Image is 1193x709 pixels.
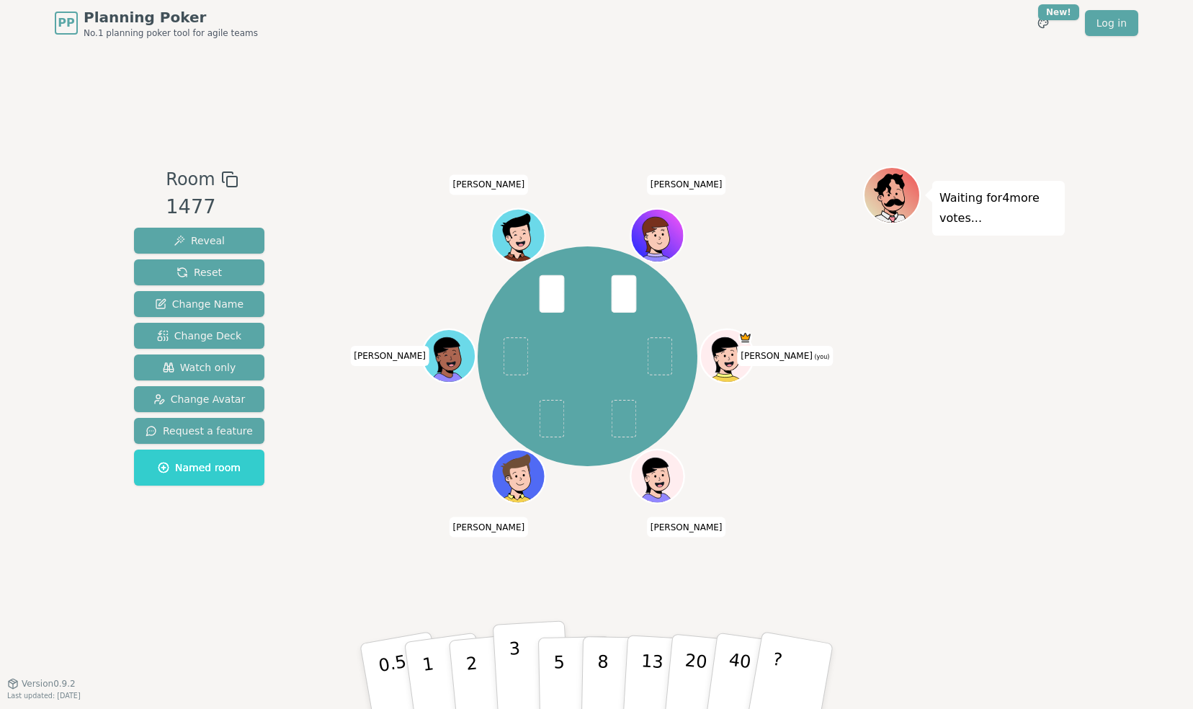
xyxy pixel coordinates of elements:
[146,424,253,438] span: Request a feature
[55,7,258,39] a: PPPlanning PokerNo.1 planning poker tool for agile teams
[177,265,222,280] span: Reset
[134,291,264,317] button: Change Name
[1085,10,1138,36] a: Log in
[155,297,243,311] span: Change Name
[84,27,258,39] span: No.1 planning poker tool for agile teams
[134,386,264,412] button: Change Avatar
[702,331,752,381] button: Click to change your avatar
[174,233,225,248] span: Reveal
[737,346,833,366] span: Click to change your name
[134,228,264,254] button: Reveal
[350,346,429,366] span: Click to change your name
[134,259,264,285] button: Reset
[449,517,528,538] span: Click to change your name
[449,175,528,195] span: Click to change your name
[738,331,752,344] span: Allen is the host
[647,175,726,195] span: Click to change your name
[153,392,246,406] span: Change Avatar
[58,14,74,32] span: PP
[647,517,726,538] span: Click to change your name
[22,678,76,690] span: Version 0.9.2
[7,692,81,700] span: Last updated: [DATE]
[158,460,241,475] span: Named room
[7,678,76,690] button: Version0.9.2
[163,360,236,375] span: Watch only
[1030,10,1056,36] button: New!
[84,7,258,27] span: Planning Poker
[134,418,264,444] button: Request a feature
[166,166,215,192] span: Room
[134,354,264,380] button: Watch only
[1038,4,1079,20] div: New!
[134,450,264,486] button: Named room
[813,354,830,360] span: (you)
[166,192,238,222] div: 1477
[157,329,241,343] span: Change Deck
[134,323,264,349] button: Change Deck
[939,188,1058,228] p: Waiting for 4 more votes...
